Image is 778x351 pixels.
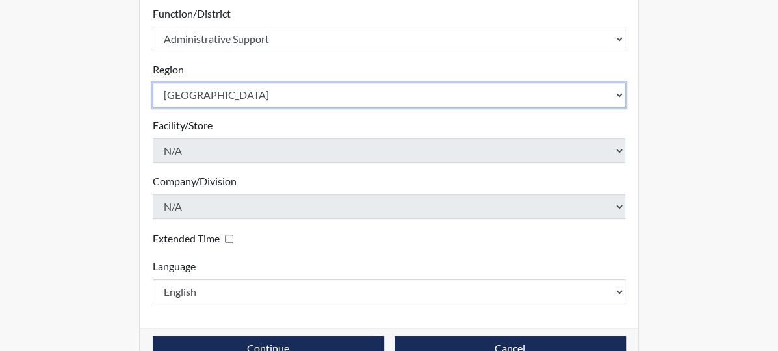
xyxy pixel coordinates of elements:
label: Function/District [153,6,231,21]
label: Extended Time [153,231,220,246]
label: Facility/Store [153,118,213,133]
label: Region [153,62,184,77]
label: Company/Division [153,174,237,189]
label: Language [153,259,196,274]
div: Checking this box will provide the interviewee with an accomodation of extra time to answer each ... [153,229,239,248]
